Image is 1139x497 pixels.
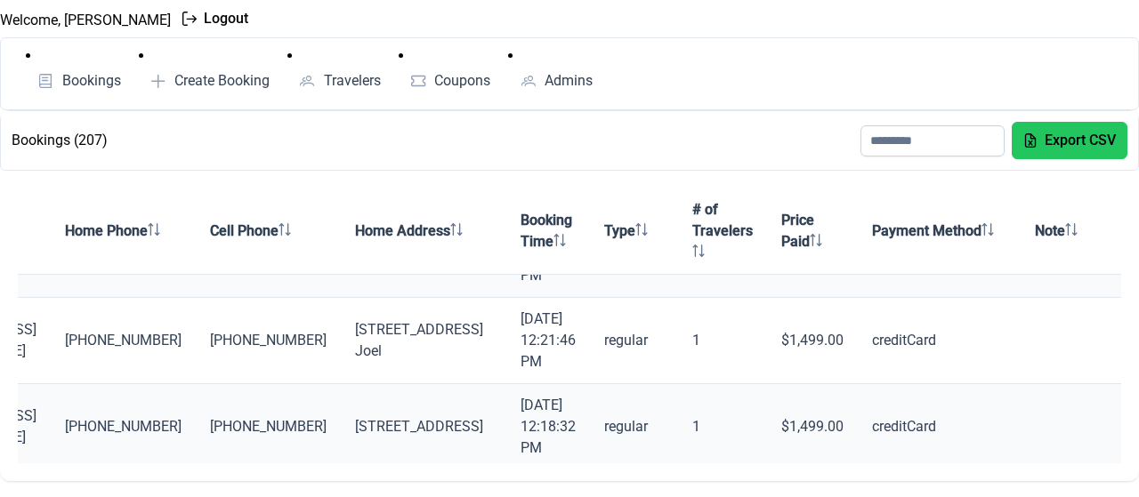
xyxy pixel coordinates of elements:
td: regular [590,384,678,470]
li: Create Booking [139,45,281,95]
li: Coupons [399,45,502,95]
td: [DATE] 12:21:46 PM [506,298,590,384]
span: Bookings [62,74,121,88]
th: Home Address [341,188,506,275]
li: Travelers [287,45,392,95]
span: Travelers [324,74,381,88]
span: Create Booking [174,74,270,88]
span: Logout [204,8,248,29]
a: Create Booking [139,67,281,95]
td: creditCard [858,298,1021,384]
th: Type [590,188,678,275]
th: Home Phone [51,188,196,275]
th: Price Paid [767,188,858,275]
td: [PHONE_NUMBER] [51,298,196,384]
span: Coupons [434,74,490,88]
td: [DATE] 12:18:32 PM [506,384,590,470]
td: [STREET_ADDRESS] Joel [341,298,506,384]
td: [PHONE_NUMBER] [196,384,341,470]
td: [PHONE_NUMBER] [51,384,196,470]
span: Admins [545,74,593,88]
li: Bookings [26,45,132,95]
a: Coupons [399,67,502,95]
td: regular [590,298,678,384]
td: [PHONE_NUMBER] [196,298,341,384]
li: Admins [508,45,603,95]
a: Bookings [26,67,132,95]
td: 1 [678,384,767,470]
th: Booking Time [506,188,590,275]
td: $1,499.00 [767,298,858,384]
th: Payment Method [858,188,1021,275]
button: Export CSV [1012,122,1127,159]
a: Admins [508,67,603,95]
td: [STREET_ADDRESS] [341,384,506,470]
td: 1 [678,298,767,384]
td: creditCard [858,384,1021,470]
a: Travelers [287,67,392,95]
span: Export CSV [1045,130,1116,151]
th: Cell Phone [196,188,341,275]
th: # of Travelers [678,188,767,275]
td: $1,499.00 [767,384,858,470]
h2: Bookings (207) [12,130,108,151]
